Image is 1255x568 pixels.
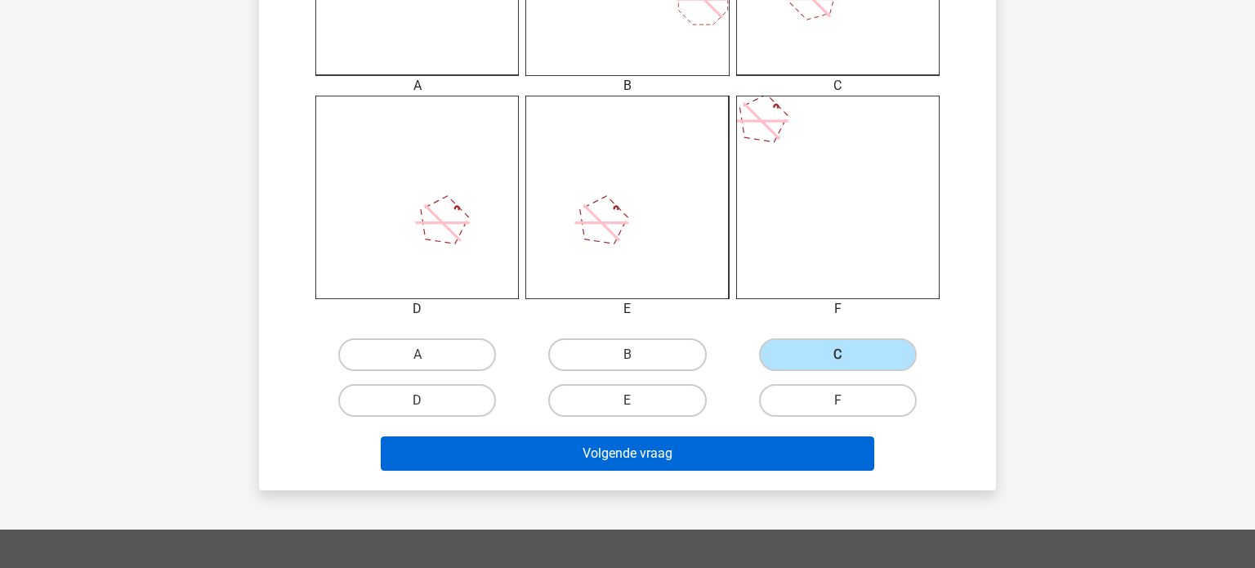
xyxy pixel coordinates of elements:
div: F [724,299,952,319]
label: F [759,384,917,417]
div: D [303,299,531,319]
div: E [513,299,741,319]
label: E [548,384,706,417]
div: A [303,76,531,96]
label: A [338,338,496,371]
button: Volgende vraag [381,436,875,471]
div: C [724,76,952,96]
label: D [338,384,496,417]
div: B [513,76,741,96]
label: C [759,338,917,371]
label: B [548,338,706,371]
